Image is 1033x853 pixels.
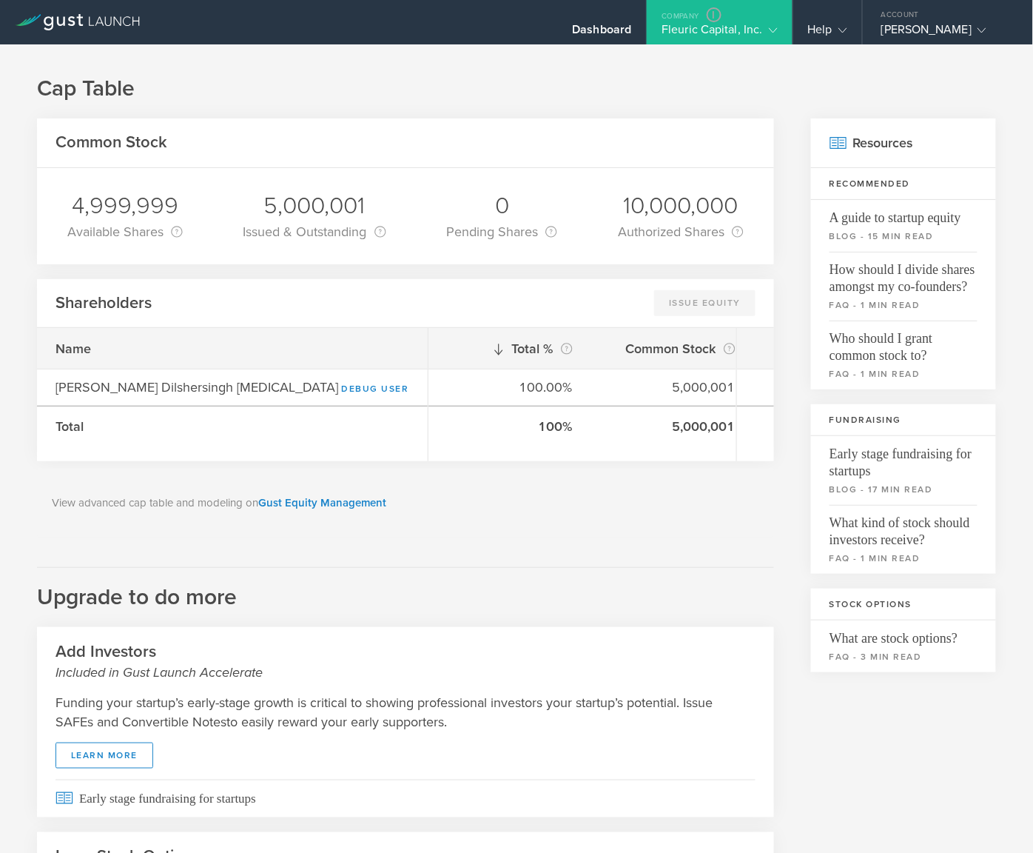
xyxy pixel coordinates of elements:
[37,74,996,104] h1: Cap Table
[830,650,978,663] small: faq - 3 min read
[446,190,557,221] div: 0
[618,221,744,242] div: Authorized Shares
[67,190,183,221] div: 4,999,999
[55,693,756,732] p: Funding your startup’s early-stage growth is critical to showing professional investors your star...
[808,22,847,44] div: Help
[662,22,777,44] div: Fleuric Capital, Inc.
[811,168,996,200] h3: Recommended
[830,620,978,647] span: What are stock options?
[55,378,409,397] div: [PERSON_NAME] Dilshersingh [MEDICAL_DATA]
[830,321,978,364] span: Who should I grant common stock to?
[811,252,996,321] a: How should I divide shares amongst my co-founders?faq - 1 min read
[811,505,996,574] a: What kind of stock should investors receive?faq - 1 min read
[830,230,978,243] small: blog - 15 min read
[67,221,183,242] div: Available Shares
[811,620,996,672] a: What are stock options?faq - 3 min read
[243,190,386,221] div: 5,000,001
[830,367,978,381] small: faq - 1 min read
[55,743,153,769] a: learn more
[811,436,996,505] a: Early stage fundraising for startupsblog - 17 min read
[830,436,978,480] span: Early stage fundraising for startups
[811,200,996,252] a: A guide to startup equityblog - 15 min read
[830,552,978,565] small: faq - 1 min read
[55,780,756,817] span: Early stage fundraising for startups
[55,339,314,358] div: Name
[881,22,1007,44] div: [PERSON_NAME]
[243,221,386,242] div: Issued & Outstanding
[618,190,744,221] div: 10,000,000
[811,321,996,389] a: Who should I grant common stock to?faq - 1 min read
[55,663,756,682] small: Included in Gust Launch Accelerate
[610,378,736,397] div: 5,000,001
[811,118,996,168] h2: Resources
[959,782,1033,853] iframe: Chat Widget
[258,496,386,509] a: Gust Equity Management
[447,338,573,359] div: Total %
[37,780,774,817] a: Early stage fundraising for startups
[446,221,557,242] div: Pending Shares
[830,505,978,549] span: What kind of stock should investors receive?
[447,417,573,436] div: 100%
[55,132,167,153] h2: Common Stock
[447,378,573,397] div: 100.00%
[55,641,756,682] h2: Add Investors
[37,567,774,612] h2: Upgrade to do more
[610,417,736,436] div: 5,000,001
[55,292,152,314] h2: Shareholders
[830,252,978,295] span: How should I divide shares amongst my co-founders?
[55,417,314,436] div: Total
[52,495,759,512] p: View advanced cap table and modeling on
[830,483,978,496] small: blog - 17 min read
[573,22,632,44] div: Dashboard
[342,384,409,394] a: Debug User
[610,338,736,359] div: Common Stock
[55,712,226,732] span: SAFEs and Convertible Notes
[811,589,996,620] h3: Stock Options
[830,298,978,312] small: faq - 1 min read
[830,200,978,227] span: A guide to startup equity
[811,404,996,436] h3: Fundraising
